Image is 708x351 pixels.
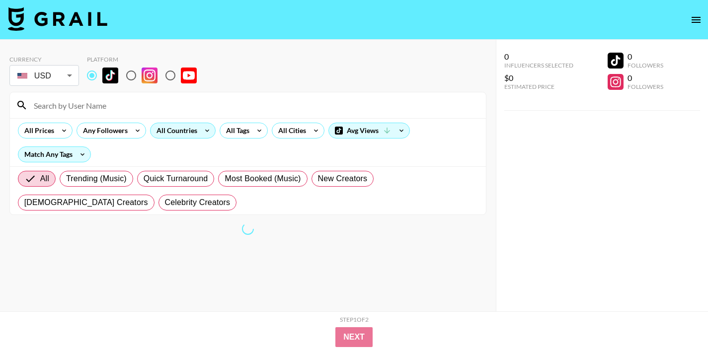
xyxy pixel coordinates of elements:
[24,197,148,209] span: [DEMOGRAPHIC_DATA] Creators
[77,123,130,138] div: Any Followers
[239,220,256,237] span: Refreshing bookers, clients, countries, tags, cities, talent, talent...
[142,68,157,83] img: Instagram
[504,62,573,69] div: Influencers Selected
[628,62,663,69] div: Followers
[165,197,231,209] span: Celebrity Creators
[628,52,663,62] div: 0
[272,123,308,138] div: All Cities
[9,56,79,63] div: Currency
[102,68,118,83] img: TikTok
[40,173,49,185] span: All
[181,68,197,83] img: YouTube
[28,97,480,113] input: Search by User Name
[504,52,573,62] div: 0
[335,327,373,347] button: Next
[628,73,663,83] div: 0
[504,83,573,90] div: Estimated Price
[11,67,77,84] div: USD
[658,301,696,339] iframe: Drift Widget Chat Controller
[225,173,301,185] span: Most Booked (Music)
[87,56,205,63] div: Platform
[151,123,199,138] div: All Countries
[686,10,706,30] button: open drawer
[144,173,208,185] span: Quick Turnaround
[18,123,56,138] div: All Prices
[504,73,573,83] div: $0
[220,123,251,138] div: All Tags
[318,173,368,185] span: New Creators
[340,316,369,323] div: Step 1 of 2
[329,123,409,138] div: Avg Views
[18,147,90,162] div: Match Any Tags
[66,173,127,185] span: Trending (Music)
[8,7,107,31] img: Grail Talent
[628,83,663,90] div: Followers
